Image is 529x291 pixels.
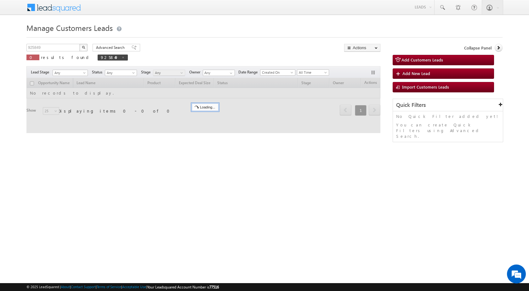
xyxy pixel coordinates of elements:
[393,99,503,111] div: Quick Filters
[26,284,219,290] span: © 2025 LeadSquared | | | | |
[101,55,118,60] span: 925849
[396,113,500,119] p: No Quick Filter added yet!
[203,70,235,76] input: Type to Search
[105,70,137,76] a: Any
[53,70,86,76] span: Any
[61,285,70,289] a: About
[344,44,380,52] button: Actions
[226,70,234,76] a: Show All Items
[122,285,146,289] a: Acceptable Use
[147,285,219,289] span: Your Leadsquared Account Number is
[97,285,121,289] a: Terms of Service
[260,70,293,75] span: Created On
[396,122,500,139] p: You can create Quick Filters using Advanced Search.
[401,57,443,62] span: Add Customers Leads
[402,71,430,76] span: Add New Lead
[153,70,185,76] a: Any
[153,70,183,76] span: Any
[402,84,449,90] span: Import Customers Leads
[189,69,203,75] span: Owner
[31,69,52,75] span: Lead Stage
[30,55,36,60] span: 0
[297,69,329,76] a: All Time
[71,285,96,289] a: Contact Support
[96,45,127,50] span: Advanced Search
[105,70,135,76] span: Any
[141,69,153,75] span: Stage
[260,69,295,76] a: Created On
[41,55,91,60] span: results found
[297,70,327,75] span: All Time
[26,23,113,33] span: Manage Customers Leads
[238,69,260,75] span: Date Range
[82,46,85,49] img: Search
[92,69,105,75] span: Status
[209,285,219,289] span: 77516
[464,45,492,51] span: Collapse Panel
[53,70,88,76] a: Any
[192,103,219,111] div: Loading...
